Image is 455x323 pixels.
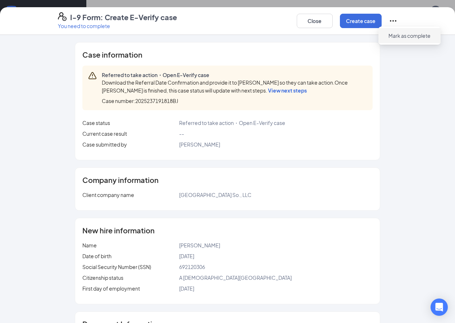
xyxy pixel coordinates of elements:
span: Client company name [82,192,134,198]
span: Case number: 2025237191818BJ [102,97,178,104]
span: Case submitted by [82,141,127,148]
span: Company information [82,176,159,184]
span: [DATE] [179,253,194,259]
span: Mark as complete [388,32,431,39]
span: Social Security Number (SSN) [82,264,151,270]
span: New hire information [82,227,155,234]
h4: I-9 Form: Create E-Verify case [70,12,177,22]
span: [PERSON_NAME] [179,141,220,148]
span: First day of employment [82,285,140,292]
span: [GEOGRAPHIC_DATA] So., LLC [179,192,251,198]
span: View next steps [268,87,307,94]
span: Date of birth [82,253,112,259]
span: Citizenship status [82,274,123,281]
span: 692120306 [179,264,205,270]
span: Case status [82,120,110,126]
span: A [DEMOGRAPHIC_DATA][GEOGRAPHIC_DATA] [179,274,292,281]
span: Name [82,242,97,248]
button: Mark as complete [383,30,436,41]
span: [PERSON_NAME] [179,242,220,248]
svg: Ellipses [389,17,397,25]
p: You need to complete [58,22,177,30]
div: Open Intercom Messenger [431,299,448,316]
button: Create case [340,14,382,28]
button: Close [297,14,333,28]
span: -- [179,130,184,137]
span: Referred to take action・Open E-Verify case [102,71,367,78]
svg: Warning [88,71,97,80]
span: Download the Referral Date Confirmation and provide it to [PERSON_NAME] so they can take action.O... [102,79,348,94]
span: [DATE] [179,285,194,292]
span: Case information [82,51,142,58]
span: Referred to take action・Open E-Verify case [179,120,285,126]
span: Current case result [82,130,127,137]
svg: FormI9EVerifyIcon [58,12,67,21]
